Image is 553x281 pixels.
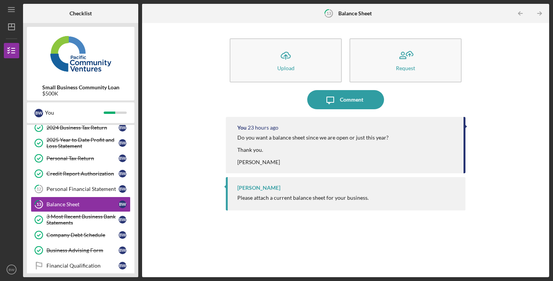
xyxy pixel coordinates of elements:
[119,139,126,147] div: B W
[277,65,295,71] div: Upload
[237,195,369,201] div: Please attach a current balance sheet for your business.
[326,11,331,16] tspan: 13
[31,181,131,197] a: 12Personal Financial StatementBW
[237,125,247,131] div: You
[119,185,126,193] div: B W
[340,90,363,109] div: Comment
[31,120,131,135] a: 2024 Business Tax ReturnBW
[237,185,280,191] div: [PERSON_NAME]
[31,227,131,243] a: Company Debt ScheduleBW
[349,38,462,82] button: Request
[46,125,119,131] div: 2024 Business Tax Return
[42,90,119,97] div: $500K
[70,10,92,16] b: Checklist
[46,155,119,161] div: Personal Tax Return
[119,231,126,239] div: B W
[119,124,126,131] div: B W
[31,258,131,273] a: Financial QualificationBW
[119,170,126,177] div: B W
[46,186,119,192] div: Personal Financial Statement
[31,166,131,181] a: Credit Report AuthorizationBW
[230,38,342,82] button: Upload
[396,65,415,71] div: Request
[31,212,131,227] a: 3 Most Recent Business Bank StatementsBW
[119,216,126,223] div: B W
[248,125,278,131] time: 2025-08-11 22:25
[42,84,119,90] b: Small Business Community Loan
[46,201,119,207] div: Balance Sheet
[27,31,134,77] img: Product logo
[31,197,131,212] a: 13Balance SheetBW
[307,90,384,109] button: Comment
[338,10,372,16] b: Balance Sheet
[31,135,131,151] a: 2025 Year to Date Profit and Loss StatementBW
[46,247,119,253] div: Business Advising Form
[46,214,119,226] div: 3 Most Recent Business Bank Statements
[119,200,126,208] div: B W
[46,232,119,238] div: Company Debt Schedule
[36,202,41,207] tspan: 13
[4,262,19,277] button: BW
[8,268,15,272] text: BW
[45,106,104,119] div: You
[31,243,131,258] a: Business Advising FormBW
[237,135,389,165] div: Do you want a balance sheet since we are open or just this year? Thank you. [PERSON_NAME]
[119,262,126,269] div: B W
[119,246,126,254] div: B W
[46,263,119,269] div: Financial Qualification
[46,171,119,177] div: Credit Report Authorization
[31,151,131,166] a: Personal Tax ReturnBW
[36,187,41,192] tspan: 12
[35,109,43,117] div: B W
[46,137,119,149] div: 2025 Year to Date Profit and Loss Statement
[119,154,126,162] div: B W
